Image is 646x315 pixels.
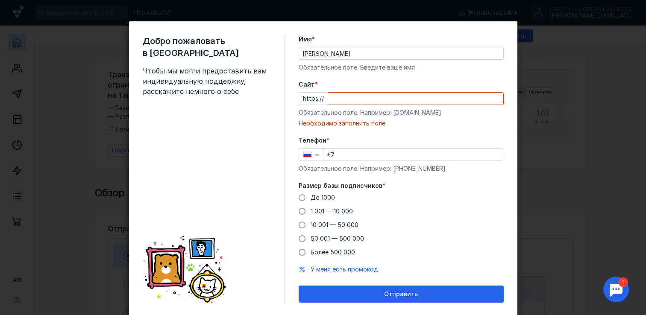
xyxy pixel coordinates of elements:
[299,164,504,173] div: Обязательное поле. Например: [PHONE_NUMBER]
[299,35,312,44] span: Имя
[299,80,315,89] span: Cайт
[299,119,504,128] div: Необходимо заполнить поле
[311,235,364,242] span: 50 001 — 500 000
[299,108,504,117] div: Обязательное поле. Например: [DOMAIN_NAME]
[311,207,353,215] span: 1 001 — 10 000
[311,265,378,273] span: У меня есть промокод
[311,221,358,228] span: 10 001 — 50 000
[299,63,504,72] div: Обязательное поле. Введите ваше имя
[311,194,335,201] span: До 1000
[143,66,271,96] span: Чтобы мы могли предоставить вам индивидуальную поддержку, расскажите немного о себе
[19,5,29,15] div: 1
[311,248,355,256] span: Более 500 000
[299,136,326,145] span: Телефон
[311,265,378,274] button: У меня есть промокод
[384,291,418,298] span: Отправить
[143,35,271,59] span: Добро пожаловать в [GEOGRAPHIC_DATA]
[299,181,382,190] span: Размер базы подписчиков
[299,286,504,303] button: Отправить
